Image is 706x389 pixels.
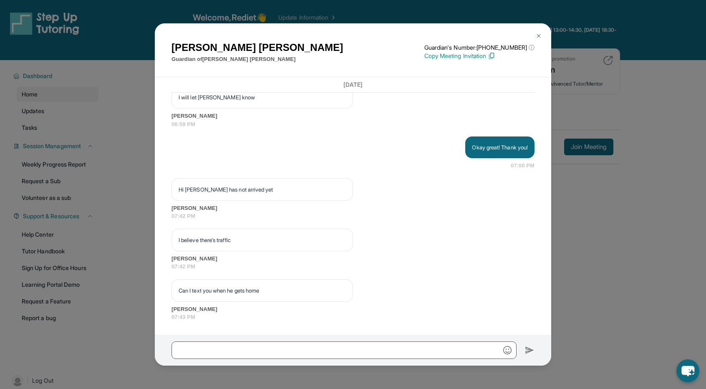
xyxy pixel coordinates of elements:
span: 07:42 PM [171,263,535,271]
p: I believe there's traffic [179,236,346,244]
span: [PERSON_NAME] [171,204,535,212]
p: Guardian of [PERSON_NAME] [PERSON_NAME] [171,55,343,63]
span: ⓘ [529,43,535,52]
h3: [DATE] [171,81,535,89]
button: chat-button [676,359,699,382]
span: 07:00 PM [511,162,535,170]
img: Emoji [503,346,512,354]
img: Copy Icon [488,52,495,60]
span: 07:43 PM [171,313,535,321]
span: 06:59 PM [171,120,535,129]
span: 07:42 PM [171,212,535,220]
p: Guardian's Number: [PHONE_NUMBER] [424,43,535,52]
span: [PERSON_NAME] [171,255,535,263]
img: Send icon [525,345,535,355]
p: Okay great! Thank you! [472,143,528,152]
img: Close Icon [535,33,542,39]
p: I will let [PERSON_NAME] know [179,93,346,101]
span: [PERSON_NAME] [171,305,535,313]
p: Can I text you when he gets home [179,286,346,295]
h1: [PERSON_NAME] [PERSON_NAME] [171,40,343,55]
p: Hi [PERSON_NAME] has not arrived yet [179,185,346,194]
span: [PERSON_NAME] [171,112,535,120]
p: Copy Meeting Invitation [424,52,535,60]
